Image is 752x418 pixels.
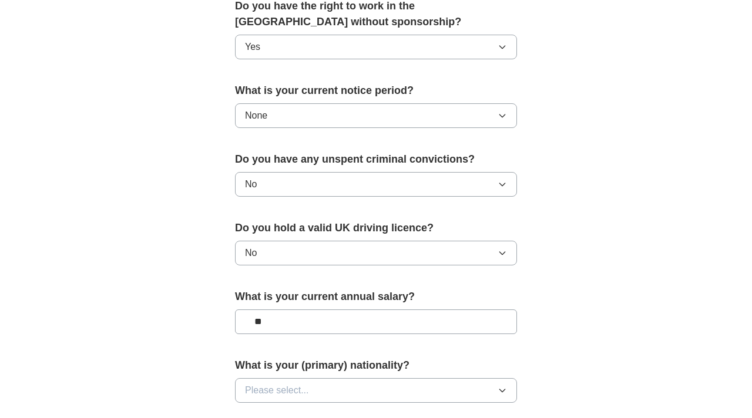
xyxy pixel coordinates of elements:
label: Do you hold a valid UK driving licence? [235,220,517,236]
span: No [245,246,257,260]
label: What is your current annual salary? [235,289,517,305]
span: None [245,109,267,123]
span: Yes [245,40,260,54]
button: No [235,241,517,265]
label: What is your current notice period? [235,83,517,99]
label: What is your (primary) nationality? [235,358,517,373]
button: No [235,172,517,197]
label: Do you have any unspent criminal convictions? [235,151,517,167]
button: Please select... [235,378,517,403]
button: None [235,103,517,128]
button: Yes [235,35,517,59]
span: Please select... [245,383,309,397]
span: No [245,177,257,191]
